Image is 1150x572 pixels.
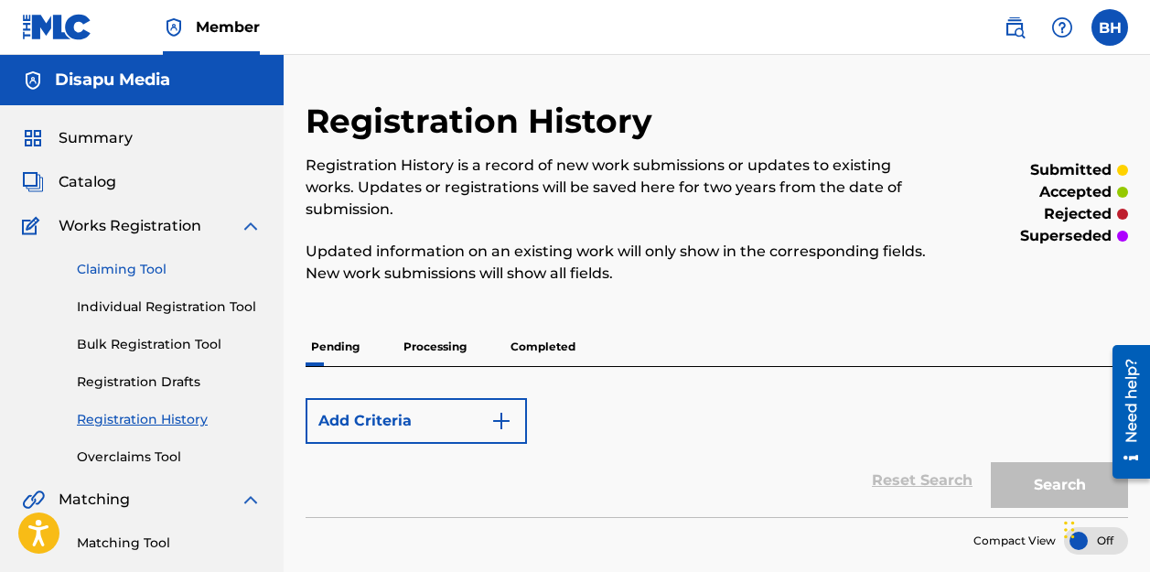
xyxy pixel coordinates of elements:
a: Registration History [77,410,262,429]
img: expand [240,489,262,511]
span: Compact View [973,533,1056,549]
span: Member [196,16,260,38]
img: Matching [22,489,45,511]
a: Claiming Tool [77,260,262,279]
img: search [1004,16,1026,38]
a: SummarySummary [22,127,133,149]
a: Registration Drafts [77,372,262,392]
img: Catalog [22,171,44,193]
a: Bulk Registration Tool [77,335,262,354]
span: Summary [59,127,133,149]
a: Individual Registration Tool [77,297,262,317]
p: superseded [1020,225,1112,247]
img: Works Registration [22,215,46,237]
iframe: Resource Center [1099,337,1150,488]
a: CatalogCatalog [22,171,116,193]
a: Overclaims Tool [77,448,262,467]
p: accepted [1039,181,1112,203]
span: Works Registration [59,215,201,237]
p: Processing [398,328,472,366]
span: Matching [59,489,130,511]
a: Public Search [996,9,1033,46]
img: 9d2ae6d4665cec9f34b9.svg [490,410,512,432]
button: Add Criteria [306,398,527,444]
img: Summary [22,127,44,149]
span: Catalog [59,171,116,193]
form: Search Form [306,389,1128,517]
p: submitted [1030,159,1112,181]
img: MLC Logo [22,14,92,40]
p: Registration History is a record of new work submissions or updates to existing works. Updates or... [306,155,939,221]
div: Drag [1064,502,1075,557]
img: Accounts [22,70,44,92]
p: Pending [306,328,365,366]
iframe: Chat Widget [1059,484,1150,572]
img: expand [240,215,262,237]
img: help [1051,16,1073,38]
h5: Disapu Media [55,70,170,91]
a: Matching Tool [77,534,262,553]
p: Completed [505,328,581,366]
div: User Menu [1091,9,1128,46]
h2: Registration History [306,101,661,142]
p: rejected [1044,203,1112,225]
img: Top Rightsholder [163,16,185,38]
p: Updated information on an existing work will only show in the corresponding fields. New work subm... [306,241,939,285]
div: Help [1044,9,1080,46]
